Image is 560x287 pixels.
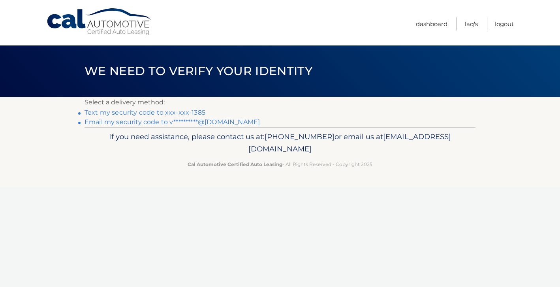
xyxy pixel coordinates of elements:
[85,118,260,126] a: Email my security code to v**********@[DOMAIN_NAME]
[188,161,282,167] strong: Cal Automotive Certified Auto Leasing
[46,8,153,36] a: Cal Automotive
[464,17,478,30] a: FAQ's
[265,132,334,141] span: [PHONE_NUMBER]
[85,97,475,108] p: Select a delivery method:
[416,17,447,30] a: Dashboard
[90,160,470,168] p: - All Rights Reserved - Copyright 2025
[85,109,205,116] a: Text my security code to xxx-xxx-1385
[85,64,312,78] span: We need to verify your identity
[495,17,514,30] a: Logout
[90,130,470,156] p: If you need assistance, please contact us at: or email us at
